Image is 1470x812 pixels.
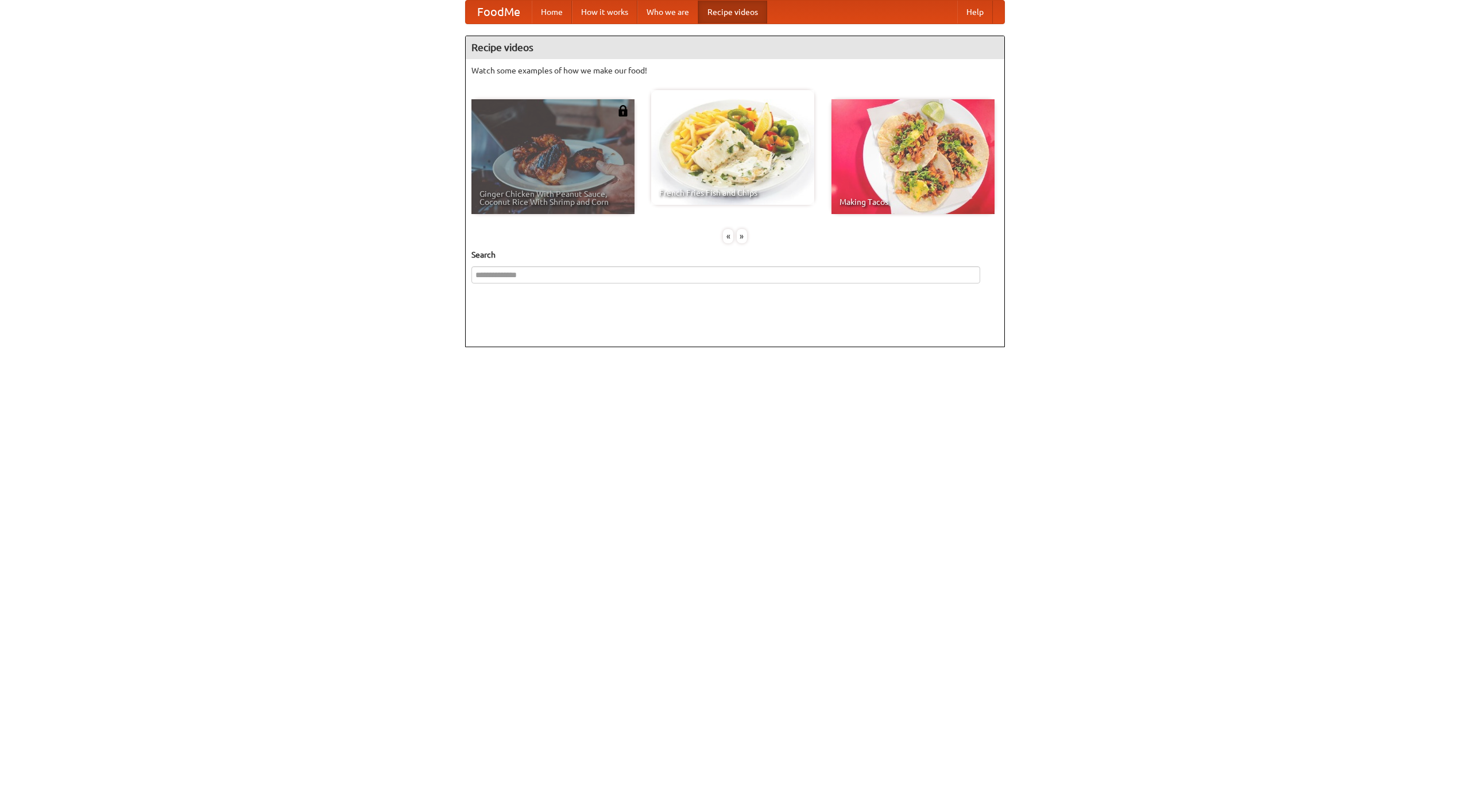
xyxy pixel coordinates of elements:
span: French Fries Fish and Chips [659,189,806,197]
a: French Fries Fish and Chips [651,90,814,205]
div: » [737,229,747,243]
h5: Search [471,249,999,261]
div: « [723,229,733,243]
a: Recipe videos [698,1,767,24]
p: Watch some examples of how we make our food! [471,65,999,76]
a: Who we are [637,1,698,24]
h4: Recipe videos [466,36,1004,59]
img: 483408.png [617,105,629,116]
a: FoodMe [466,1,532,24]
a: Making Tacos [831,99,995,214]
span: Making Tacos [840,198,987,206]
a: How it works [572,1,637,24]
a: Home [532,1,572,24]
a: Help [957,1,993,24]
